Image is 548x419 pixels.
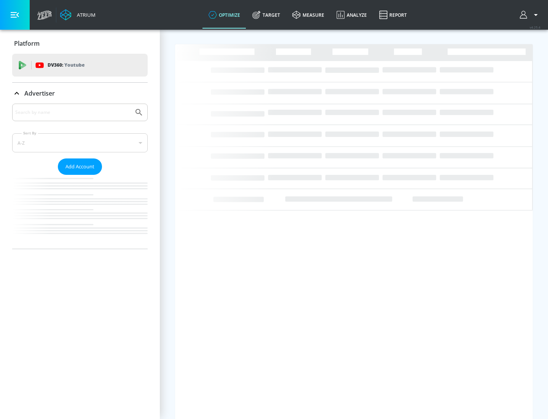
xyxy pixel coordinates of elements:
button: Add Account [58,158,102,175]
label: Sort By [22,131,38,136]
div: A-Z [12,133,148,152]
p: Platform [14,39,40,48]
a: Atrium [60,9,96,21]
div: Advertiser [12,83,148,104]
p: DV360: [48,61,84,69]
nav: list of Advertiser [12,175,148,249]
a: Target [246,1,286,29]
a: Report [373,1,413,29]
div: DV360: Youtube [12,54,148,77]
div: Advertiser [12,104,148,249]
p: Youtube [64,61,84,69]
span: Add Account [65,162,94,171]
input: Search by name [15,107,131,117]
p: Advertiser [24,89,55,98]
a: Analyze [330,1,373,29]
div: Atrium [74,11,96,18]
a: measure [286,1,330,29]
span: v 4.25.4 [530,25,540,29]
a: optimize [202,1,246,29]
div: Platform [12,33,148,54]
